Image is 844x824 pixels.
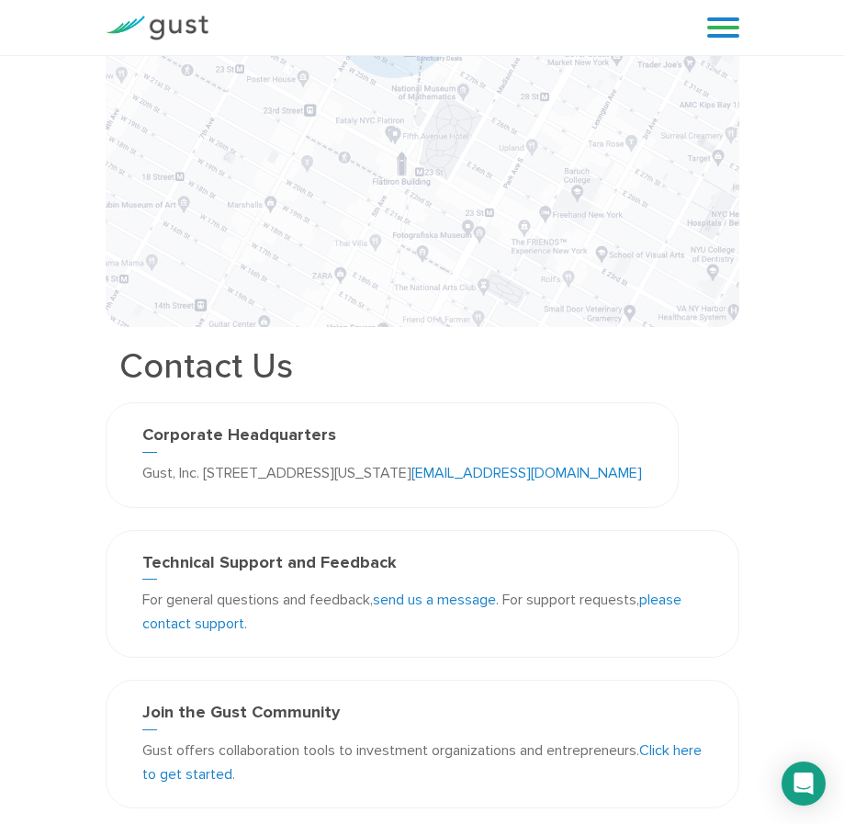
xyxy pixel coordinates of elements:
[142,425,642,453] h3: Corporate Headquarters
[411,464,642,481] a: [EMAIL_ADDRESS][DOMAIN_NAME]
[106,16,208,40] img: Gust Logo
[142,461,642,485] p: Gust, Inc. [STREET_ADDRESS][US_STATE]
[142,739,703,785] p: Gust offers collaboration tools to investment organizations and entrepreneurs. .
[142,553,703,581] h3: Technical Support and Feedback
[142,741,702,783] a: Click here to get started
[538,626,844,824] iframe: Chat Widget
[373,591,496,608] a: send us a message
[106,349,307,384] h1: Contact Us
[142,591,681,632] a: please contact support
[142,588,703,635] p: For general questions and feedback, . For support requests, .
[142,703,703,730] h3: Join the Gust Community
